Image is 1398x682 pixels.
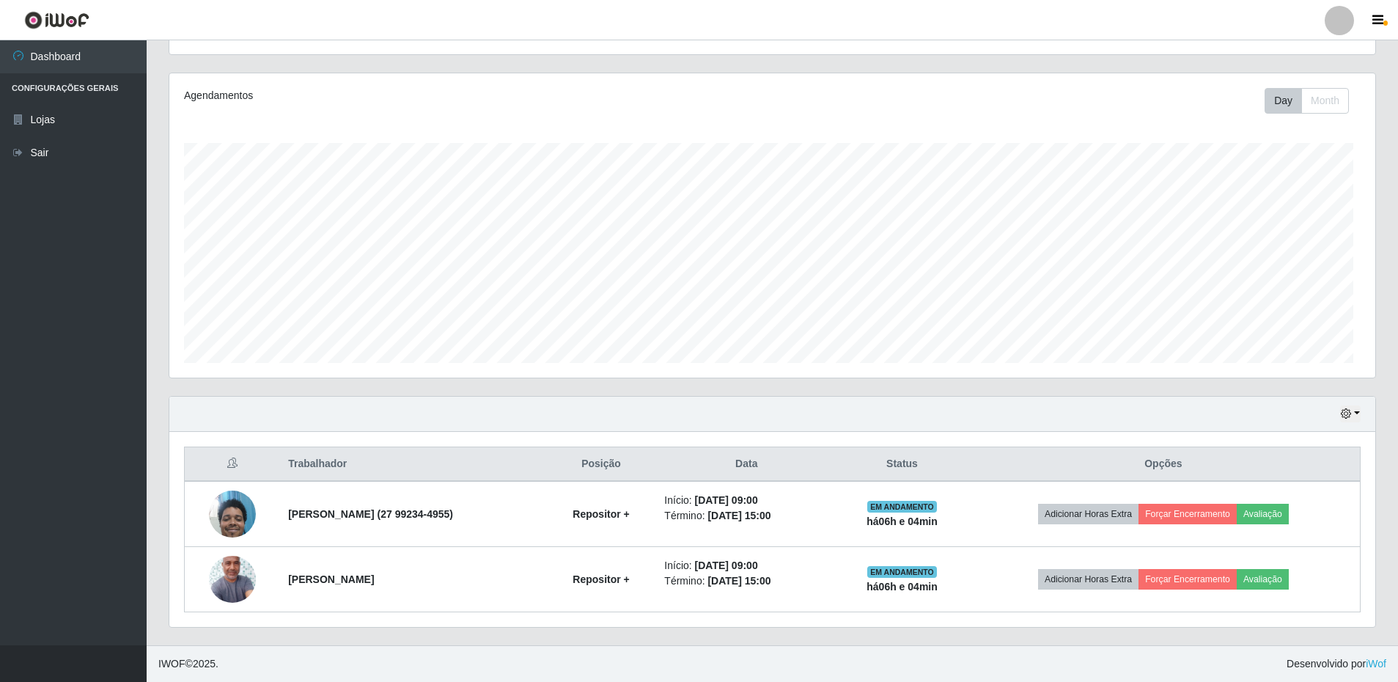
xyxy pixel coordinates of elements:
[184,88,661,103] div: Agendamentos
[695,494,758,506] time: [DATE] 09:00
[867,516,938,527] strong: há 06 h e 04 min
[1301,88,1349,114] button: Month
[1237,504,1289,524] button: Avaliação
[664,508,828,524] li: Término:
[158,656,218,672] span: © 2025 .
[664,493,828,508] li: Início:
[547,447,656,482] th: Posição
[1138,569,1237,590] button: Forçar Encerramento
[158,658,185,670] span: IWOF
[707,510,770,521] time: [DATE] 15:00
[867,501,937,513] span: EM ANDAMENTO
[967,447,1361,482] th: Opções
[573,573,629,585] strong: Repositor +
[24,11,89,29] img: CoreUI Logo
[1237,569,1289,590] button: Avaliação
[1265,88,1302,114] button: Day
[867,581,938,593] strong: há 06 h e 04 min
[837,447,967,482] th: Status
[695,560,758,571] time: [DATE] 09:00
[1287,656,1386,672] span: Desenvolvido por
[1265,88,1349,114] div: First group
[1366,658,1386,670] a: iWof
[664,558,828,573] li: Início:
[209,483,256,545] img: 1753733512120.jpeg
[573,508,629,520] strong: Repositor +
[1265,88,1361,114] div: Toolbar with button groups
[1038,504,1138,524] button: Adicionar Horas Extra
[664,573,828,589] li: Término:
[1138,504,1237,524] button: Forçar Encerramento
[655,447,837,482] th: Data
[1038,569,1138,590] button: Adicionar Horas Extra
[288,508,453,520] strong: [PERSON_NAME] (27 99234-4955)
[288,573,374,585] strong: [PERSON_NAME]
[279,447,547,482] th: Trabalhador
[867,566,937,578] span: EM ANDAMENTO
[707,575,770,587] time: [DATE] 15:00
[209,527,256,631] img: 1755203448152.jpeg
